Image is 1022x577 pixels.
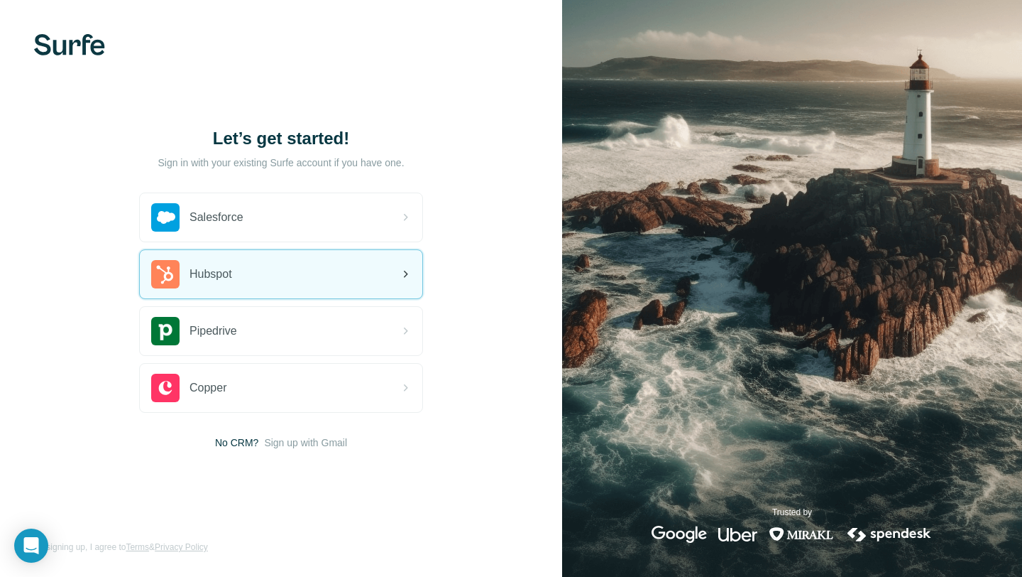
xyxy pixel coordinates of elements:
[189,323,237,340] span: Pipedrive
[718,526,757,543] img: uber's logo
[215,436,258,450] span: No CRM?
[151,317,180,345] img: pipedrive's logo
[769,526,834,543] img: mirakl's logo
[34,541,208,554] span: By signing up, I agree to &
[151,203,180,232] img: salesforce's logo
[126,542,149,552] a: Terms
[139,127,423,150] h1: Let’s get started!
[189,379,226,397] span: Copper
[155,542,208,552] a: Privacy Policy
[151,260,180,288] img: hubspot's logo
[845,526,933,543] img: spendesk's logo
[158,156,404,170] p: Sign in with your existing Surfe account if you have one.
[34,34,105,55] img: Surfe's logo
[264,436,347,450] button: Sign up with Gmail
[652,526,707,543] img: google's logo
[189,266,232,283] span: Hubspot
[151,374,180,402] img: copper's logo
[14,529,48,563] div: Open Intercom Messenger
[772,506,812,519] p: Trusted by
[189,209,243,226] span: Salesforce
